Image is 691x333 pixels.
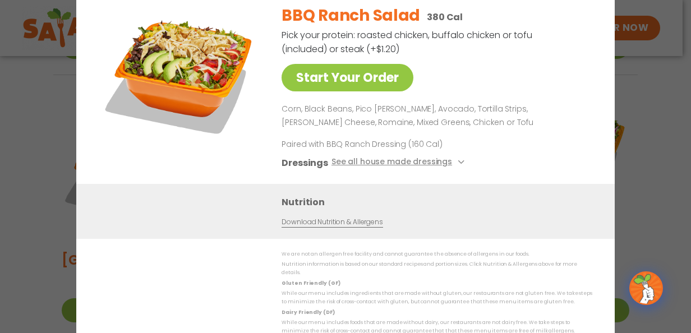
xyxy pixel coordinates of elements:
p: Corn, Black Beans, Pico [PERSON_NAME], Avocado, Tortilla Strips, [PERSON_NAME] Cheese, Romaine, M... [282,103,588,129]
p: While our menu includes ingredients that are made without gluten, our restaurants are not gluten ... [282,289,592,307]
p: Nutrition information is based on our standard recipes and portion sizes. Click Nutrition & Aller... [282,260,592,277]
a: Download Nutrition & Allergens [282,217,383,228]
strong: Dairy Friendly (DF) [282,309,334,316]
strong: Gluten Friendly (GF) [282,280,340,286]
h3: Dressings [282,156,328,170]
a: Start Your Order [282,64,413,91]
p: 380 Cal [427,10,463,24]
p: Paired with BBQ Ranch Dressing (160 Cal) [282,138,489,150]
h2: BBQ Ranch Salad [282,4,420,27]
button: See all house made dressings [331,156,468,170]
p: Pick your protein: roasted chicken, buffalo chicken or tofu (included) or steak (+$1.20) [282,28,534,56]
img: wpChatIcon [630,272,662,304]
h3: Nutrition [282,195,598,209]
p: We are not an allergen free facility and cannot guarantee the absence of allergens in our foods. [282,250,592,258]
